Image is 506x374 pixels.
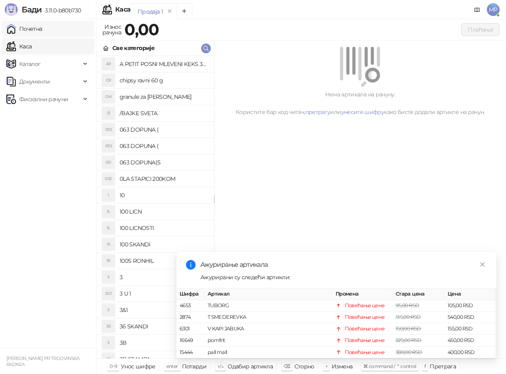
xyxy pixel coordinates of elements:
[120,140,209,152] h4: 063 DOPUNA (
[396,349,422,355] span: 380,00 RSD
[120,320,209,333] h4: 36 SKANDI
[164,8,175,15] button: remove
[176,335,204,347] td: 16649
[102,140,115,152] div: 0D(
[112,44,154,52] div: Све категорије
[102,238,115,251] div: 1S
[444,324,496,335] td: 155,00 RSD
[217,363,224,369] span: ↑/↓
[120,58,209,70] h4: A PETIT POSNI MLEVENI KEKS 300G
[102,58,115,70] div: AP
[204,324,332,335] td: V KAPI JABUKA
[444,288,496,300] th: Цена
[120,238,209,251] h4: 100 SKANDI
[461,23,500,36] button: Плаћање
[176,312,204,324] td: 2874
[120,156,209,169] h4: 063 DOPUNA(S
[305,108,330,116] a: претрагу
[176,347,204,358] td: 15444
[444,335,496,347] td: 450,00 RSD
[102,189,115,202] div: 1
[424,363,426,369] span: f
[120,74,209,87] h4: chipsy ravni 60 g
[102,353,115,366] div: 3S
[101,22,123,38] div: Износ рачуна
[204,288,332,300] th: Артикал
[120,353,209,366] h4: 3B STAMPA
[176,324,204,335] td: 6301
[471,3,484,16] a: Документација
[120,107,209,120] h4: /BAJKE SVETA
[120,336,209,349] h4: 3B
[120,287,209,300] h4: 3 U 1
[121,361,156,372] div: Унос шифре
[186,260,196,270] span: info-circle
[102,205,115,218] div: 1L
[200,273,487,282] div: Ажурирани су следећи артикли:
[102,304,115,316] div: 3
[120,172,209,185] h4: 0LA STAPICI 200KOM
[392,288,444,300] th: Стара цена
[228,361,273,372] div: Одабир артикла
[294,361,314,372] div: Сторно
[6,356,80,367] small: [PERSON_NAME] PR TRGOVINSKA RADNJA
[120,205,209,218] h4: 100 LICN
[6,21,42,37] a: Почетна
[204,300,332,312] td: TUBORG
[102,320,115,333] div: 3S
[102,90,115,103] div: GM
[166,363,178,369] span: enter
[396,314,421,320] span: 515,00 RSD
[120,189,209,202] h4: 10
[110,363,117,369] span: 0-9
[176,300,204,312] td: 4653
[396,338,422,344] span: 225,00 RSD
[124,20,159,39] strong: 0,00
[176,288,204,300] th: Шифра
[396,326,421,332] span: 150,00 RSD
[284,363,290,369] span: ⌫
[5,3,18,16] img: Logo
[341,108,384,116] a: унесите шифру
[115,6,130,13] div: Каса
[120,271,209,284] h4: 3
[345,348,385,356] div: Повећање цене
[42,7,81,14] span: 3.11.0-b80b730
[478,260,487,269] a: Close
[480,262,485,267] span: close
[345,325,385,333] div: Повећање цене
[138,7,163,16] div: Продаја 1
[430,361,456,372] div: Претрага
[345,337,385,345] div: Повећање цене
[332,361,352,372] div: Измена
[102,254,115,267] div: 1R
[6,38,32,54] a: Каса
[120,304,209,316] h4: 3&1
[325,363,328,369] span: +
[19,91,68,107] span: Фискални рачуни
[345,302,385,310] div: Повећање цене
[444,347,496,358] td: 400,00 RSD
[345,314,385,322] div: Повећање цене
[102,156,115,169] div: 0D
[444,312,496,324] td: 540,00 RSD
[332,288,392,300] th: Промена
[102,222,115,234] div: 1L
[363,363,416,369] span: ⌘ command / ⌃ control
[102,107,115,120] div: /S
[102,172,115,185] div: 0S2
[102,287,115,300] div: 3U1
[487,3,500,16] span: MP
[102,336,115,349] div: 3
[19,74,50,90] span: Документи
[444,300,496,312] td: 105,00 RSD
[204,312,332,324] td: T SMEDEREVKA
[102,271,115,284] div: 3
[120,222,209,234] h4: 100 LICNOSTI
[224,90,496,116] div: Нема артикала на рачуну. Користите бар код читач, или како бисте додали артикле на рачун.
[19,56,41,72] span: Каталог
[96,56,216,358] div: grid
[102,123,115,136] div: 0D(
[204,347,332,358] td: pall mall
[120,90,209,103] h4: granule za [PERSON_NAME]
